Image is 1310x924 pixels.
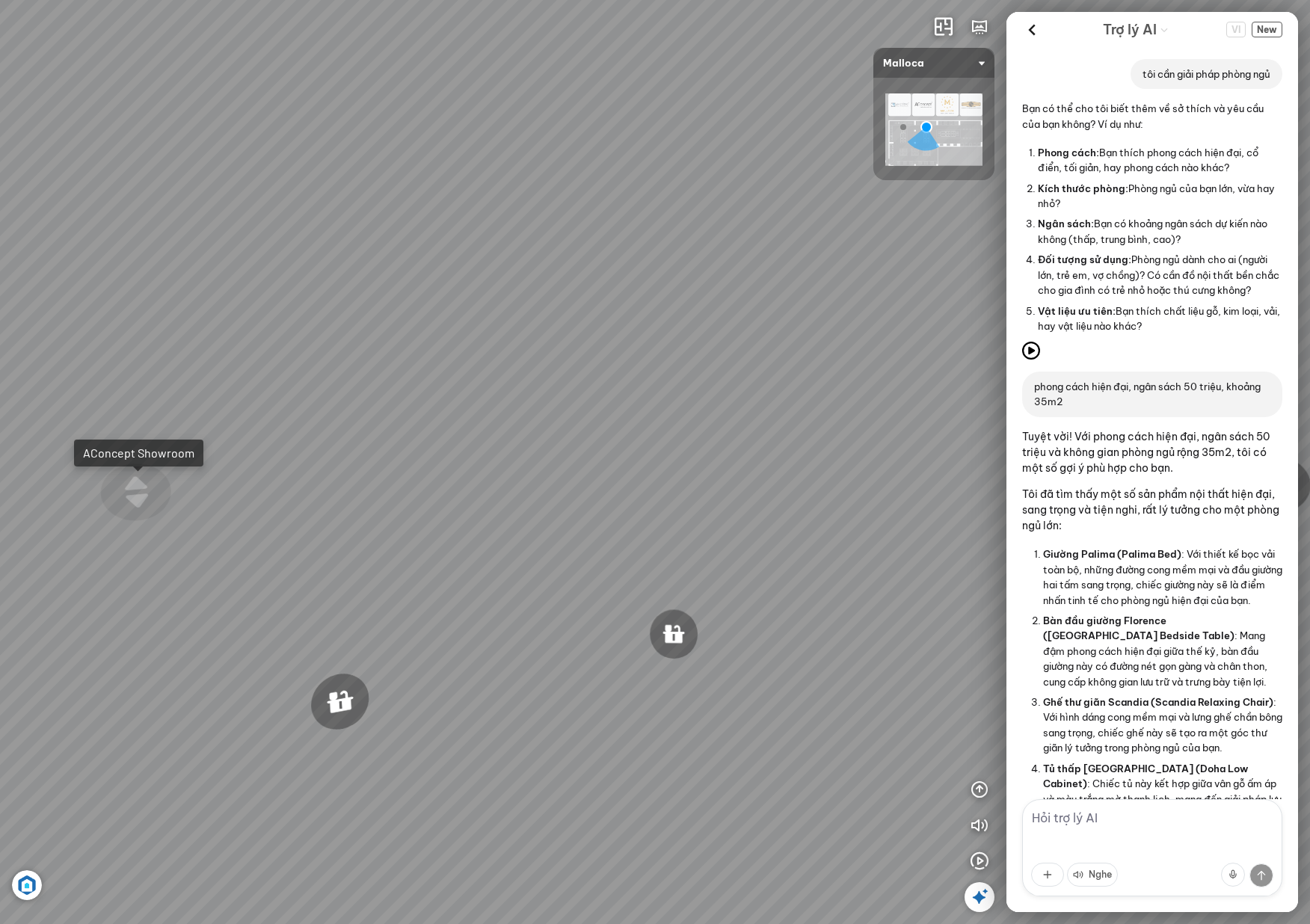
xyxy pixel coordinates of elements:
button: Nghe [1067,863,1118,887]
li: Bạn thích phong cách hiện đại, cổ điển, tối giản, hay phong cách nào khác? [1038,142,1282,178]
div: AI Guide options [1103,18,1169,41]
p: Tôi đã tìm thấy một số sản phẩm nội thất hiện đại, sang trọng và tiện nghi, rất lý tưởng cho một ... [1022,487,1282,534]
span: Vật liệu ưu tiên: [1038,305,1116,317]
p: phong cách hiện đại, ngân sách 50 triệu, khoảng 35m2 [1034,379,1270,410]
span: Kích thước phòng: [1038,182,1128,194]
li: : Với thiết kế bọc vải toàn bộ, những đường cong mềm mại và đầu giường hai tấm sang trọng, chiếc ... [1043,544,1282,611]
span: Ngân sách: [1038,218,1094,230]
span: Giường Palima (Palima Bed) [1043,548,1181,560]
span: Ghế thư giãn Scandia (Scandia Relaxing Chair) [1043,696,1273,708]
span: Đối tượng sử dụng: [1038,253,1131,265]
li: Phòng ngủ dành cho ai (người lớn, trẻ em, vợ chồng)? Có cần đồ nội thất bền chắc cho gia đình có ... [1038,250,1282,301]
div: AConcept Showroom [83,446,194,461]
p: Bạn có thể cho tôi biết thêm về sở thích và yêu cầu của bạn không? Ví dụ như: [1022,101,1282,132]
p: Tuyệt vời! Với phong cách hiện đại, ngân sách 50 triệu và không gian phòng ngủ rộng 35m2, tôi có ... [1022,429,1282,476]
img: Artboard_6_4x_1_F4RHW9YJWHU.jpg [12,870,42,900]
span: New [1252,22,1282,37]
span: Bàn đầu giường Florence ([GEOGRAPHIC_DATA] Bedside Table) [1043,615,1234,641]
span: VI [1226,22,1246,37]
span: Malloca [883,48,985,78]
button: New Chat [1252,22,1282,37]
span: Tủ thấp [GEOGRAPHIC_DATA] (Doha Low Cabinet) [1043,763,1248,789]
li: : Mang đậm phong cách hiện đại giữa thế kỷ, bàn đầu giường này có đường nét gọn gàng và chân thon... [1043,610,1282,692]
li: : Chiếc tủ này kết hợp giữa vân gỗ ấm áp và màu trắng mờ thanh lịch, mang đến giải pháp lưu trữ h... [1043,758,1282,825]
button: Change language [1226,22,1246,37]
p: tôi cần giải pháp phòng ngủ [1143,67,1270,81]
li: : Với hình dáng cong mềm mại và lưng ghế chần bông sang trọng, chiếc ghế này sẽ tạo ra một góc th... [1043,692,1282,759]
li: Bạn thích chất liệu gỗ, kim loại, vải, hay vật liệu nào khác? [1038,301,1282,336]
li: Phòng ngủ của bạn lớn, vừa hay nhỏ? [1038,178,1282,214]
li: Bạn có khoảng ngân sách dự kiến nào không (thấp, trung bình, cao)? [1038,214,1282,250]
img: 00_KXHYH3JVN6E4.png [885,93,982,166]
span: Phong cách: [1038,147,1099,158]
span: Trợ lý AI [1103,19,1157,40]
